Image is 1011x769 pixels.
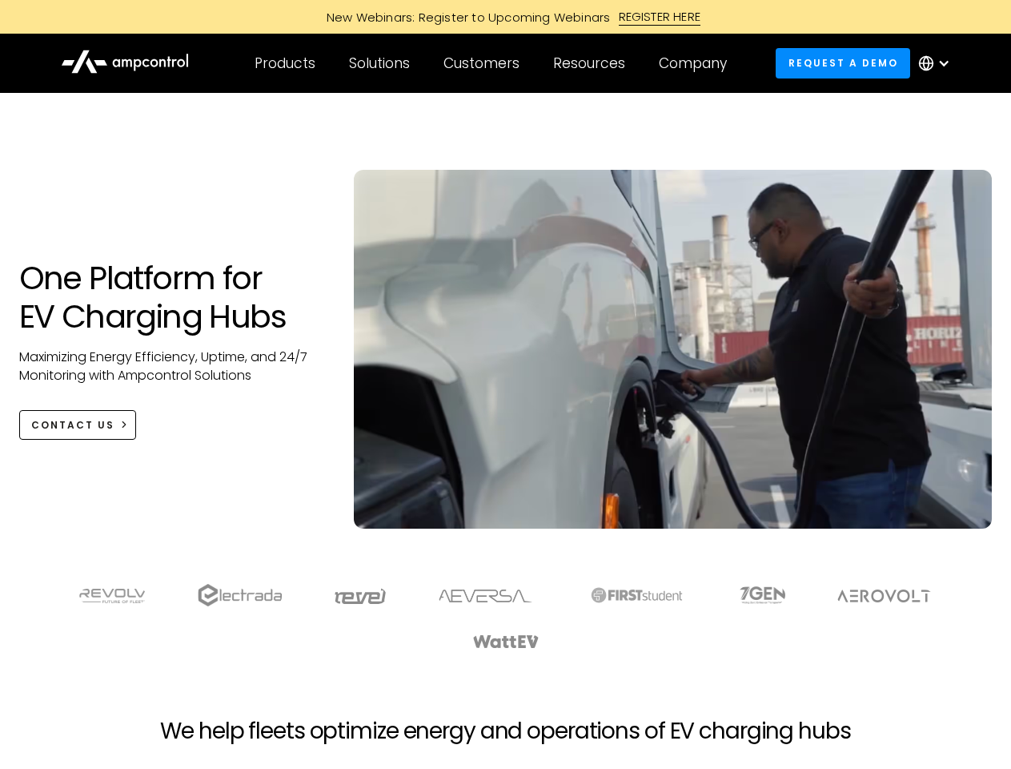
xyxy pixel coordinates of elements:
[836,590,932,602] img: Aerovolt Logo
[198,584,282,606] img: electrada logo
[472,635,540,648] img: WattEV logo
[19,410,137,440] a: CONTACT US
[553,54,625,72] div: Resources
[19,259,323,336] h1: One Platform for EV Charging Hubs
[659,54,727,72] div: Company
[31,418,114,433] div: CONTACT US
[146,8,866,26] a: New Webinars: Register to Upcoming WebinarsREGISTER HERE
[349,54,410,72] div: Solutions
[619,8,701,26] div: REGISTER HERE
[19,348,323,384] p: Maximizing Energy Efficiency, Uptime, and 24/7 Monitoring with Ampcontrol Solutions
[776,48,910,78] a: Request a demo
[160,718,850,745] h2: We help fleets optimize energy and operations of EV charging hubs
[443,54,520,72] div: Customers
[311,9,619,26] div: New Webinars: Register to Upcoming Webinars
[255,54,315,72] div: Products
